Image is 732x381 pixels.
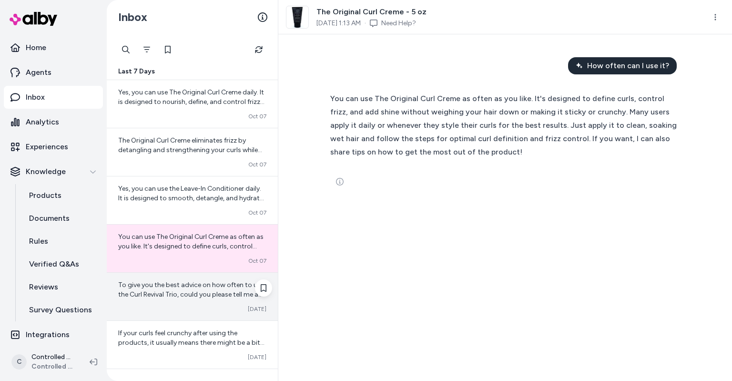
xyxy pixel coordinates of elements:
[20,253,103,276] a: Verified Q&As
[20,207,103,230] a: Documents
[4,111,103,134] a: Analytics
[118,281,265,346] span: To give you the best advice on how often to use the Curl Revival Trio, could you please tell me a...
[248,209,266,216] span: Oct 07
[118,185,266,269] span: Yes, you can use the Leave-In Conditioner daily. It is designed to smooth, detangle, and hydrate ...
[31,352,74,362] p: Controlled Chaos Shopify
[118,233,264,327] span: You can use The Original Curl Creme as often as you like. It's designed to define curls, control ...
[118,88,264,173] span: Yes, you can use The Original Curl Creme daily. It is designed to nourish, define, and control fr...
[26,141,68,153] p: Experiences
[107,128,278,176] a: The Original Curl Creme eliminates frizz by detangling and strengthening your curls while providi...
[137,40,156,59] button: Filter
[4,36,103,59] a: Home
[10,12,57,26] img: alby Logo
[4,61,103,84] a: Agents
[316,6,427,18] span: The Original Curl Creme - 5 oz
[26,116,59,128] p: Analytics
[248,353,266,361] span: [DATE]
[20,276,103,299] a: Reviews
[20,299,103,321] a: Survey Questions
[248,257,266,265] span: Oct 07
[107,176,278,224] a: Yes, you can use the Leave-In Conditioner daily. It is designed to smooth, detangle, and hydrate ...
[29,304,92,316] p: Survey Questions
[381,19,416,28] a: Need Help?
[107,224,278,272] a: You can use The Original Curl Creme as often as you like. It's designed to define curls, control ...
[316,19,361,28] span: [DATE] 1:13 AM
[29,213,70,224] p: Documents
[107,80,278,128] a: Yes, you can use The Original Curl Creme daily. It is designed to nourish, define, and control fr...
[26,67,51,78] p: Agents
[286,6,308,28] img: 5OzCurl_6a9bfac3-aabe-427f-8642-a1399a297fc0.webp
[107,272,278,320] a: To give you the best advice on how often to use the Curl Revival Trio, could you please tell me a...
[11,354,27,370] span: C
[248,161,266,168] span: Oct 07
[118,67,155,76] span: Last 7 Days
[4,323,103,346] a: Integrations
[6,347,82,377] button: CControlled Chaos ShopifyControlled Chaos
[4,135,103,158] a: Experiences
[248,305,266,313] span: [DATE]
[330,172,349,191] button: See more
[330,94,677,156] span: You can use The Original Curl Creme as often as you like. It's designed to define curls, control ...
[365,19,366,28] span: ·
[26,92,45,103] p: Inbox
[4,86,103,109] a: Inbox
[20,184,103,207] a: Products
[118,10,147,24] h2: Inbox
[118,136,266,278] span: The Original Curl Creme eliminates frizz by detangling and strengthening your curls while providi...
[248,113,266,120] span: Oct 07
[107,320,278,369] a: If your curls feel crunchy after using the products, it usually means there might be a bit of pro...
[31,362,74,371] span: Controlled Chaos
[26,166,66,177] p: Knowledge
[249,40,268,59] button: Refresh
[29,258,79,270] p: Verified Q&As
[29,281,58,293] p: Reviews
[26,42,46,53] p: Home
[4,160,103,183] button: Knowledge
[29,236,48,247] p: Rules
[26,329,70,340] p: Integrations
[587,60,669,72] span: How often can I use it?
[20,230,103,253] a: Rules
[29,190,61,201] p: Products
